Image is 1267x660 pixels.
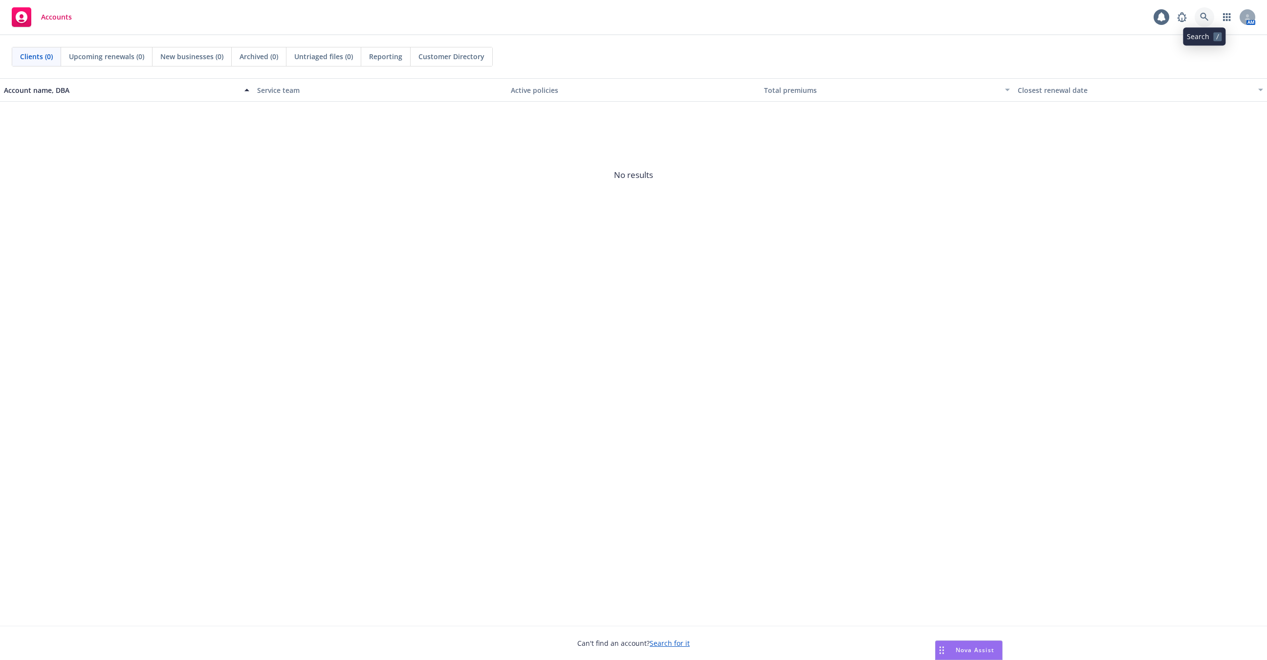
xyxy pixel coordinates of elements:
span: Customer Directory [418,51,484,62]
button: Nova Assist [935,640,1003,660]
div: Service team [257,85,502,95]
span: Clients (0) [20,51,53,62]
span: Upcoming renewals (0) [69,51,144,62]
div: Drag to move [936,641,948,660]
span: Nova Assist [956,646,994,654]
a: Search for it [650,638,690,648]
button: Total premiums [760,78,1013,102]
a: Report a Bug [1172,7,1192,27]
span: Archived (0) [240,51,278,62]
a: Search [1195,7,1214,27]
span: Untriaged files (0) [294,51,353,62]
button: Service team [253,78,506,102]
a: Switch app [1217,7,1237,27]
span: New businesses (0) [160,51,223,62]
span: Reporting [369,51,402,62]
div: Active policies [511,85,756,95]
span: Accounts [41,13,72,21]
div: Account name, DBA [4,85,239,95]
button: Active policies [507,78,760,102]
button: Closest renewal date [1014,78,1267,102]
a: Accounts [8,3,76,31]
div: Closest renewal date [1018,85,1252,95]
div: Total premiums [764,85,999,95]
span: Can't find an account? [577,638,690,648]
